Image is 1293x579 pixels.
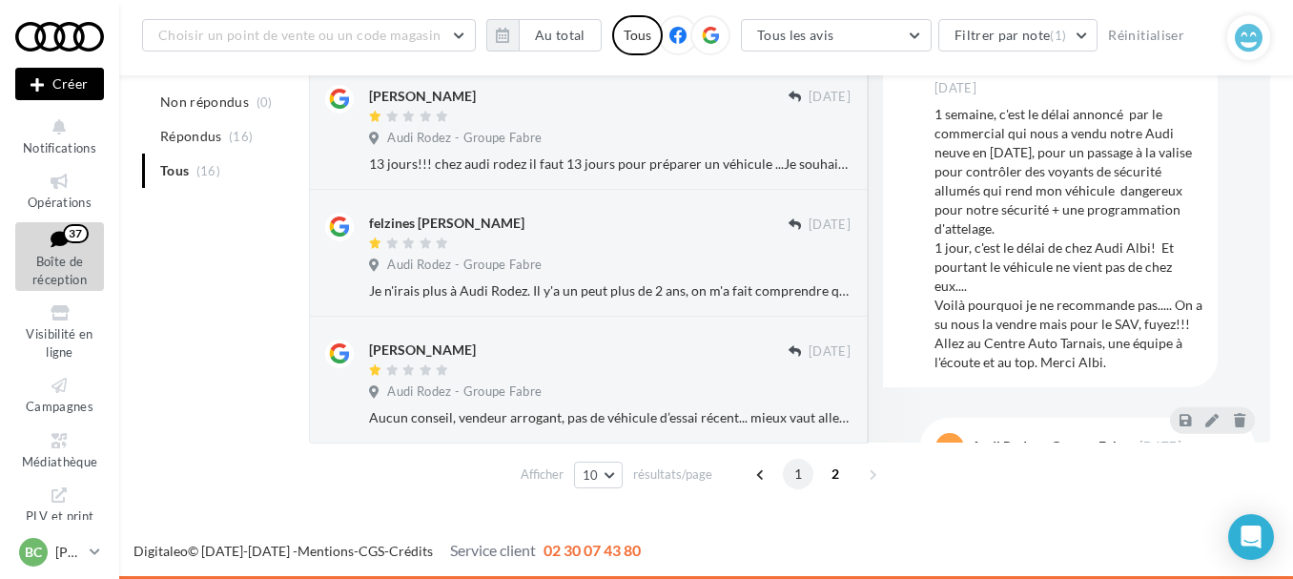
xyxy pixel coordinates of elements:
span: Audi Rodez - Groupe Fabre [387,257,542,274]
a: Boîte de réception37 [15,222,104,292]
div: Nouvelle campagne [15,68,104,100]
button: Au total [486,19,602,52]
a: Opérations [15,167,104,214]
span: Non répondus [160,93,249,112]
span: © [DATE]-[DATE] - - - [133,543,641,559]
span: 2 [820,459,851,489]
span: 1 [783,459,813,489]
p: [PERSON_NAME] [55,543,82,562]
div: Audi Rodez - Groupe Fabre [972,440,1133,453]
span: résultats/page [633,465,712,484]
a: Campagnes [15,371,104,418]
div: felzines [PERSON_NAME] [369,214,524,233]
span: Médiathèque [22,454,98,469]
button: Notifications [15,113,104,159]
span: (0) [257,94,273,110]
span: Campagnes [26,399,93,414]
span: Opérations [28,195,92,210]
div: Open Intercom Messenger [1228,514,1274,560]
div: [PERSON_NAME] [369,341,476,360]
div: Je n'irais plus à Audi Rodez. Il y'a un peut plus de 2 ans, on m'a fait comprendre que je n'étais... [369,281,851,300]
span: [DATE] [809,217,851,234]
div: 13 jours!!! chez audi rodez il faut 13 jours pour préparer un véhicule ...Je souhaitais acheter u... [369,155,851,174]
a: Crédits [389,543,433,559]
span: Visibilité en ligne [26,326,92,360]
a: PLV et print personnalisable [15,481,104,564]
span: PLV et print personnalisable [24,505,96,559]
button: 10 [574,462,623,488]
div: Tous [612,15,663,55]
span: 10 [583,467,599,483]
span: (1) [1050,28,1066,43]
span: Répondus [160,127,222,146]
button: Créer [15,68,104,100]
span: Audi Rodez - Groupe Fabre [387,130,542,147]
div: Aucun conseil, vendeur arrogant, pas de véhicule d’essai récent... mieux vaut aller dans une autr... [369,408,851,427]
a: BC [PERSON_NAME] [15,534,104,570]
span: Service client [450,541,536,559]
a: Mentions [298,543,354,559]
span: [DATE] [1139,441,1181,453]
span: Afficher [521,465,564,484]
button: Choisir un point de vente ou un code magasin [142,19,476,52]
span: (16) [229,129,253,144]
div: 37 [63,224,89,243]
a: CGS [359,543,384,559]
div: [PERSON_NAME] [369,87,476,106]
span: [DATE] [809,343,851,361]
a: Digitaleo [133,543,188,559]
button: Au total [519,19,602,52]
span: Audi Rodez - Groupe Fabre [387,383,542,401]
span: BC [25,543,42,562]
span: Choisir un point de vente ou un code magasin [158,27,441,43]
a: Médiathèque [15,426,104,473]
span: [DATE] [934,80,976,97]
span: Tous les avis [757,27,834,43]
span: Boîte de réception [32,254,87,287]
span: Notifications [23,140,96,155]
span: [DATE] [809,89,851,106]
div: 1 semaine, c'est le délai annoncé par le commercial qui nous a vendu notre Audi neuve en [DATE], ... [934,105,1202,372]
span: AR [941,438,959,457]
button: Réinitialiser [1100,24,1192,47]
a: Visibilité en ligne [15,299,104,363]
button: Filtrer par note(1) [938,19,1098,52]
button: Tous les avis [741,19,932,52]
span: 02 30 07 43 80 [544,541,641,559]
